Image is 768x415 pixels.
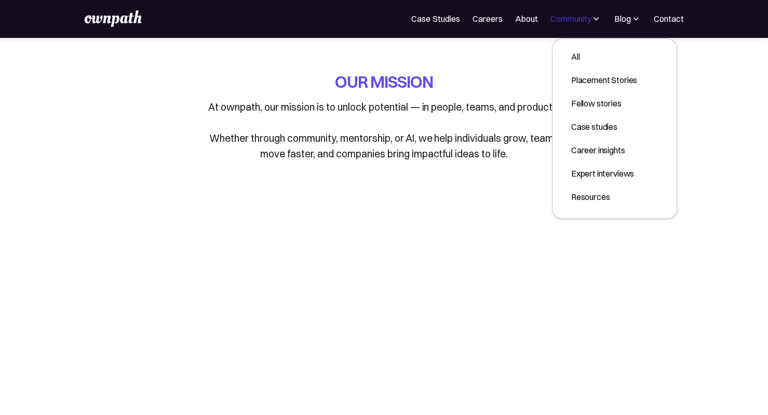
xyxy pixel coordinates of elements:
div: Blog [614,12,641,25]
div: Case studies [571,121,637,133]
a: Case Studies [411,12,460,25]
p: At ownpath, our mission is to unlock potential — in people, teams, and products. Whether through ... [203,99,566,162]
h1: OUR MISSION [335,71,433,93]
a: Contact [653,12,683,25]
a: Placement Stories [563,71,645,89]
div: Resources [571,191,637,203]
div: All [571,50,637,63]
a: Career insights [563,141,645,159]
a: Expert interviews [563,164,645,183]
div: Blog [614,12,631,25]
a: All [563,47,645,66]
div: Expert interviews [571,167,637,180]
a: Case studies [563,117,645,136]
a: Fellow stories [563,94,645,113]
div: Community [550,12,601,25]
div: Community [550,12,591,25]
div: Fellow stories [571,97,637,110]
nav: Blog [552,38,677,219]
a: Resources [563,188,645,206]
div: Career insights [571,144,637,156]
a: Careers [472,12,502,25]
div: Placement Stories [571,74,637,86]
a: About [515,12,537,25]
